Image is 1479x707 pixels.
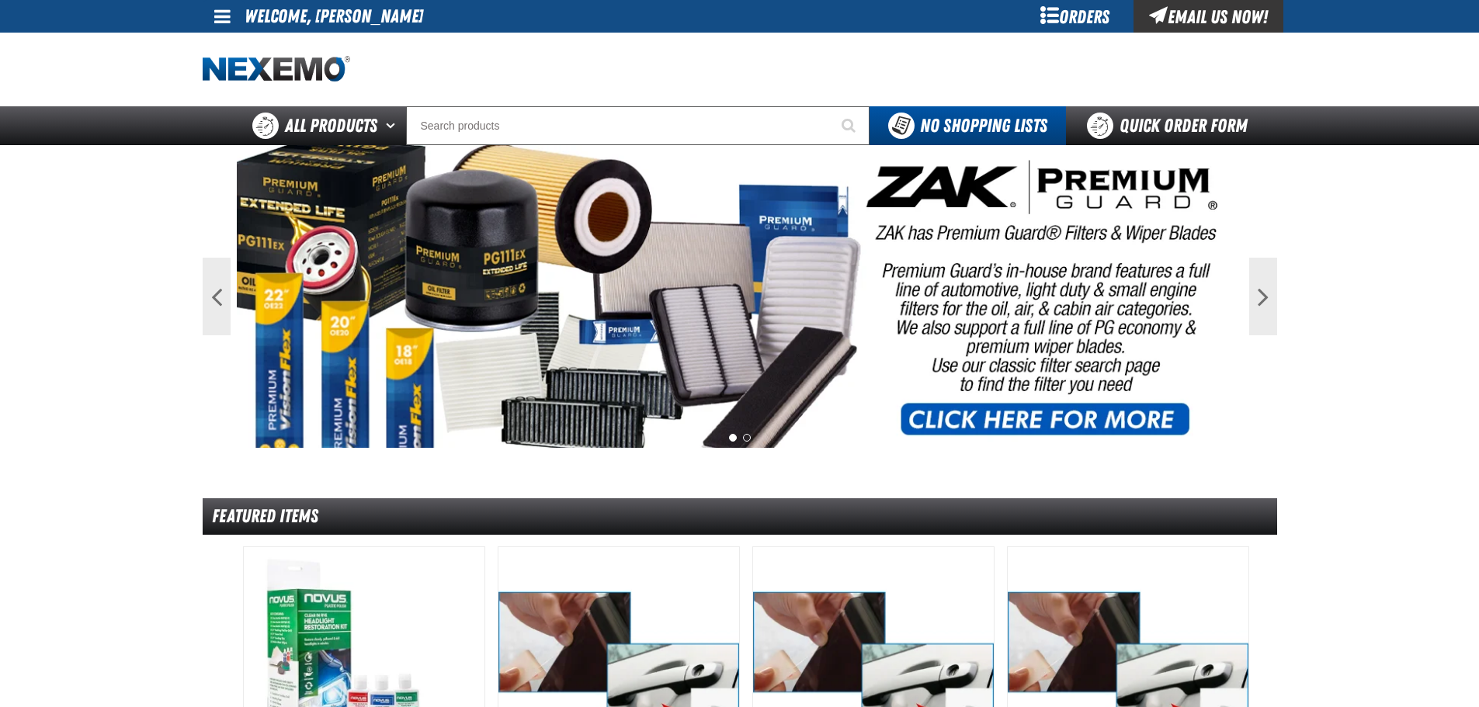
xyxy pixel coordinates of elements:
[743,434,751,442] button: 2 of 2
[831,106,870,145] button: Start Searching
[203,258,231,335] button: Previous
[870,106,1066,145] button: You do not have available Shopping Lists. Open to Create a New List
[203,56,350,83] img: Nexemo logo
[285,112,377,140] span: All Products
[237,145,1243,448] img: PG Filters & Wipers
[920,115,1047,137] span: No Shopping Lists
[406,106,870,145] input: Search
[1066,106,1276,145] a: Quick Order Form
[203,498,1277,535] div: Featured Items
[1249,258,1277,335] button: Next
[380,106,406,145] button: Open All Products pages
[729,434,737,442] button: 1 of 2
